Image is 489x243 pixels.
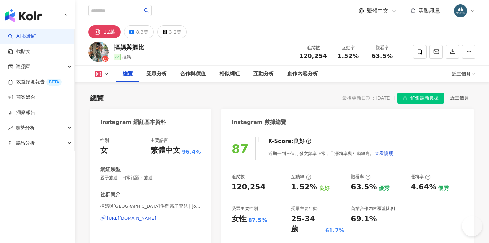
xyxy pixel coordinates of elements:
div: 繁體中文 [150,145,180,156]
img: KOL Avatar [88,42,109,62]
div: 觀看率 [351,174,371,180]
span: 120,254 [299,52,327,59]
div: 受眾主要性別 [232,206,258,212]
div: 受眾分析 [146,70,167,78]
div: 最後更新日期：[DATE] [342,95,392,101]
img: 358735463_652854033541749_1509380869568117342_n.jpg [454,4,467,17]
div: 63.5% [351,182,377,192]
div: 12萬 [103,27,115,37]
div: 總覽 [90,93,104,103]
a: 效益預測報告BETA [8,79,62,86]
div: 8.3萬 [136,27,148,37]
div: 受眾主要年齡 [291,206,318,212]
a: 洞察報告 [8,109,35,116]
span: 趨勢分析 [16,120,35,135]
span: 96.4% [182,148,201,156]
button: 查看說明 [374,147,394,160]
div: 商業合作內容覆蓋比例 [351,206,395,212]
a: searchAI 找網紅 [8,33,37,40]
span: 1.52% [338,53,359,59]
div: 69.1% [351,214,377,224]
span: 63.5% [372,53,393,59]
div: Instagram 數據總覽 [232,118,287,126]
a: [URL][DOMAIN_NAME] [100,215,201,221]
div: 性別 [100,137,109,144]
button: 8.3萬 [124,25,153,38]
div: 25-34 歲 [291,214,323,235]
div: 近三個月 [450,94,474,102]
span: 資源庫 [16,59,30,74]
span: 競品分析 [16,135,35,151]
div: 1.52% [291,182,317,192]
div: 漲粉率 [411,174,431,180]
div: 總覽 [123,70,133,78]
div: 120,254 [232,182,266,192]
div: 女性 [232,214,247,224]
div: 互動分析 [253,70,274,78]
div: 相似網紅 [219,70,240,78]
div: K-Score : [268,137,311,145]
div: 互動率 [335,44,361,51]
div: 合作與價值 [180,70,206,78]
div: 3.2萬 [169,27,181,37]
span: 查看說明 [375,151,394,156]
div: 摳媽與摳比 [114,43,144,52]
a: 商案媒合 [8,94,35,101]
div: 女 [100,145,108,156]
div: 良好 [294,137,305,145]
div: 社群簡介 [100,191,121,198]
div: 互動率 [291,174,311,180]
div: 追蹤數 [232,174,245,180]
img: logo [5,9,42,22]
span: 摳媽 [122,54,131,59]
button: 12萬 [88,25,121,38]
div: 觀看率 [369,44,395,51]
div: 創作內容分析 [287,70,318,78]
iframe: Help Scout Beacon - Open [462,216,482,236]
div: 優秀 [379,185,390,192]
span: 活動訊息 [418,7,440,14]
span: 繁體中文 [367,7,388,15]
span: 摳媽與[GEOGRAPHIC_DATA]住宿 親子育兒 | joecy_shie [100,203,201,209]
span: 解鎖最新數據 [410,93,439,104]
span: search [144,8,149,13]
div: 良好 [319,185,330,192]
div: 61.7% [325,227,344,235]
div: 4.64% [411,182,436,192]
div: 近三個月 [452,69,475,79]
div: 優秀 [438,185,449,192]
div: 87.5% [248,217,267,224]
button: 解鎖最新數據 [397,93,444,104]
div: Instagram 網紅基本資料 [100,118,166,126]
div: 87 [232,142,249,156]
div: 主要語言 [150,137,168,144]
div: 追蹤數 [299,44,327,51]
button: 3.2萬 [157,25,187,38]
div: 網紅類型 [100,166,121,173]
a: 找貼文 [8,48,31,55]
div: [URL][DOMAIN_NAME] [107,215,156,221]
span: 親子旅遊 · 日常話題 · 旅遊 [100,175,201,181]
span: rise [8,126,13,130]
div: 近期一到三個月發文頻率正常，且漲粉率與互動率高。 [268,147,394,160]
